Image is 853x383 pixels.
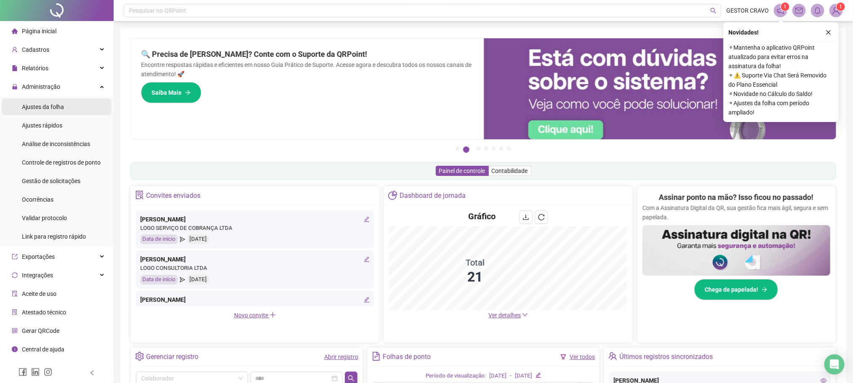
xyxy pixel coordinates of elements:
span: Chega de papelada! [705,285,758,294]
span: setting [135,352,144,361]
span: plus [269,311,276,318]
span: Análise de inconsistências [22,141,90,147]
span: Central de ajuda [22,346,64,353]
span: filter [560,354,566,360]
div: LOGOSERV GESTAO DE PESSOAS LTDA [140,304,370,313]
button: 1 [456,146,460,151]
span: send [180,275,185,285]
span: audit [12,291,18,297]
button: 7 [507,146,511,151]
span: edit [364,256,370,262]
span: file [12,65,18,71]
span: mail [795,7,803,14]
div: [PERSON_NAME] [140,215,370,224]
div: Gerenciar registro [146,350,198,364]
span: Painel de controle [439,168,485,174]
div: Data de início [140,234,178,244]
span: Atestado técnico [22,309,66,316]
span: Ajustes da folha [22,104,64,110]
div: [DATE] [515,372,532,380]
span: Contabilidade [492,168,528,174]
span: export [12,254,18,260]
div: Data de início [140,275,178,285]
span: qrcode [12,328,18,334]
div: [PERSON_NAME] [140,255,370,264]
button: Chega de papelada! [694,279,778,300]
h4: Gráfico [469,210,496,222]
span: arrow-right [762,287,768,293]
div: [DATE] [187,275,209,285]
span: Novo convite [234,312,276,319]
span: file-text [372,352,381,361]
div: Open Intercom Messenger [824,354,845,375]
span: info-circle [12,346,18,352]
span: 1 [840,4,842,10]
span: left [89,370,95,376]
div: [DATE] [489,372,506,380]
span: Validar protocolo [22,215,67,221]
span: Ocorrências [22,196,53,203]
span: Aceite de uso [22,290,56,297]
div: Dashboard de jornada [400,189,466,203]
span: edit [364,297,370,303]
span: user-add [12,47,18,53]
span: send [180,234,185,244]
span: sync [12,272,18,278]
span: pie-chart [388,191,397,199]
span: lock [12,84,18,90]
span: search [710,8,717,14]
span: arrow-right [185,90,191,96]
span: linkedin [31,368,40,376]
button: 5 [492,146,496,151]
span: Saiba Mais [152,88,181,97]
button: Saiba Mais [141,82,201,103]
p: Encontre respostas rápidas e eficientes em nosso Guia Prático de Suporte. Acesse agora e descubra... [141,60,474,79]
span: Controle de registros de ponto [22,159,101,166]
img: 56371 [830,4,842,17]
div: LOGO CONSULTORIA LTDA [140,264,370,273]
span: edit [364,216,370,222]
span: Administração [22,83,60,90]
sup: 1 [781,3,789,11]
span: reload [538,214,545,221]
span: ⚬ Ajustes da folha com período ampliado! [728,98,834,117]
div: - [510,372,512,380]
span: instagram [44,368,52,376]
span: Exportações [22,253,55,260]
span: Gestão de solicitações [22,178,80,184]
span: solution [135,191,144,199]
h2: Assinar ponto na mão? Isso ficou no passado! [659,191,813,203]
img: banner%2F0cf4e1f0-cb71-40ef-aa93-44bd3d4ee559.png [484,38,837,139]
div: Convites enviados [146,189,200,203]
span: team [608,352,617,361]
span: Cadastros [22,46,49,53]
div: [DATE] [187,234,209,244]
span: edit [536,372,541,378]
span: ⚬ Novidade no Cálculo do Saldo! [728,89,834,98]
span: 1 [784,4,787,10]
span: download [522,214,529,221]
div: Folhas de ponto [383,350,431,364]
a: Ver todos [570,354,595,360]
div: Últimos registros sincronizados [619,350,713,364]
span: Relatórios [22,65,48,72]
span: search [348,375,355,382]
button: 2 [463,146,469,153]
div: LOGO SERVIÇO DE COBRANÇA LTDA [140,224,370,233]
sup: Atualize o seu contato no menu Meus Dados [837,3,845,11]
span: ⚬ ⚠️ Suporte Via Chat Será Removido do Plano Essencial [728,71,834,89]
div: [PERSON_NAME] [140,295,370,304]
span: facebook [19,368,27,376]
span: solution [12,309,18,315]
span: Gerar QRCode [22,327,59,334]
span: Ajustes rápidos [22,122,62,129]
span: bell [814,7,821,14]
a: Ver detalhes down [488,312,528,319]
span: home [12,28,18,34]
button: 6 [499,146,504,151]
span: Link para registro rápido [22,233,86,240]
button: 4 [484,146,488,151]
h2: 🔍 Precisa de [PERSON_NAME]? Conte com o Suporte da QRPoint! [141,48,474,60]
p: Com a Assinatura Digital da QR, sua gestão fica mais ágil, segura e sem papelada. [642,203,830,222]
span: ⚬ Mantenha o aplicativo QRPoint atualizado para evitar erros na assinatura da folha! [728,43,834,71]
